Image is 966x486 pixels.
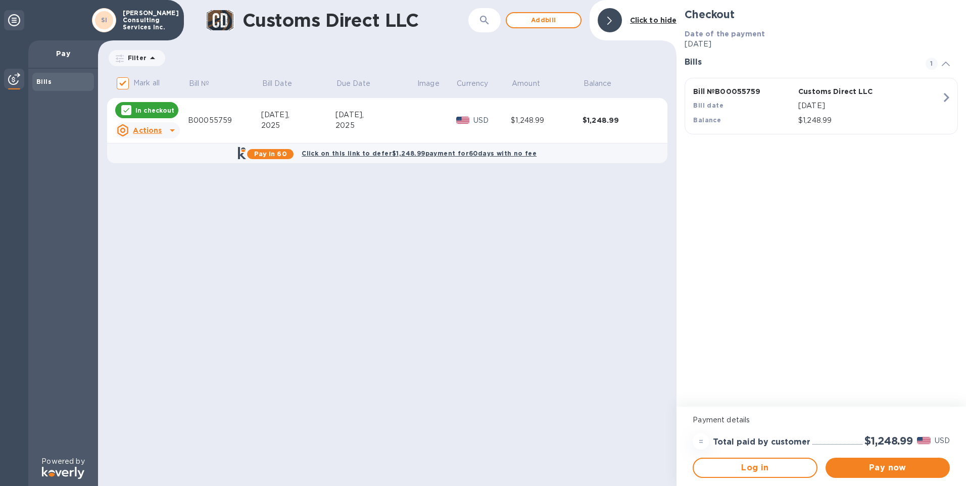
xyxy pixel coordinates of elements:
p: Bill № [189,78,210,89]
button: Pay now [826,458,950,478]
b: Bill date [693,102,723,109]
div: 2025 [261,120,335,131]
p: In checkout [135,106,174,115]
span: Balance [584,78,625,89]
h2: $1,248.99 [864,434,913,447]
u: Actions [133,126,162,134]
img: USD [917,437,931,444]
div: $1,248.99 [511,115,583,126]
span: Bill Date [262,78,305,89]
p: USD [935,435,950,446]
img: USD [456,117,470,124]
p: [PERSON_NAME] Consulting Services Inc. [123,10,173,31]
span: Due Date [336,78,383,89]
button: Bill №B00055759Customs Direct LLCBill date[DATE]Balance$1,248.99 [685,78,958,134]
b: Balance [693,116,721,124]
p: Image [417,78,440,89]
b: Bills [36,78,52,85]
p: Bill Date [262,78,292,89]
p: Pay [36,48,90,59]
h2: Checkout [685,8,958,21]
b: Pay in 60 [254,150,287,158]
button: Log in [693,458,817,478]
p: Balance [584,78,612,89]
p: Currency [457,78,488,89]
span: Pay now [834,462,942,474]
span: Bill № [189,78,223,89]
p: Filter [124,54,147,62]
span: Log in [702,462,808,474]
div: = [693,433,709,450]
span: Add bill [515,14,572,26]
b: SI [101,16,108,24]
b: Date of the payment [685,30,765,38]
div: 2025 [335,120,416,131]
p: Amount [512,78,540,89]
p: Bill № B00055759 [693,86,794,96]
p: [DATE] [798,101,941,111]
p: Mark all [133,78,160,88]
div: $1,248.99 [583,115,654,125]
h3: Bills [685,58,913,67]
div: [DATE], [261,110,335,120]
p: [DATE] [685,39,958,50]
p: Powered by [41,456,84,467]
button: Addbill [506,12,582,28]
p: USD [473,115,511,126]
p: $1,248.99 [798,115,941,126]
span: 1 [926,58,938,70]
div: B00055759 [188,115,261,126]
b: Click on this link to defer $1,248.99 payment for 60 days with no fee [302,150,537,157]
span: Amount [512,78,553,89]
p: Due Date [336,78,370,89]
h3: Total paid by customer [713,438,810,447]
b: Click to hide [630,16,677,24]
p: Payment details [693,415,950,425]
img: Logo [42,467,84,479]
p: Customs Direct LLC [798,86,899,96]
h1: Customs Direct LLC [243,10,442,31]
div: [DATE], [335,110,416,120]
